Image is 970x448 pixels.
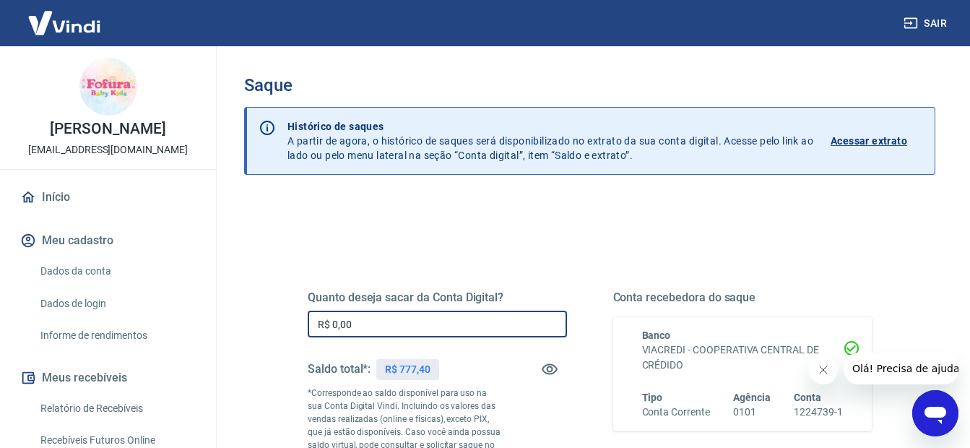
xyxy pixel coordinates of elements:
[733,405,771,420] h6: 0101
[50,121,165,137] p: [PERSON_NAME]
[794,392,821,403] span: Conta
[642,329,671,341] span: Banco
[17,225,199,257] button: Meu cadastro
[79,58,137,116] img: 2f7bbac1-3abc-469c-9641-81fef992723b.jpeg
[809,356,838,384] iframe: Fechar mensagem
[831,134,907,148] p: Acessar extrato
[17,362,199,394] button: Meus recebíveis
[287,119,813,134] p: Histórico de saques
[9,10,121,22] span: Olá! Precisa de ajuda?
[912,390,958,436] iframe: Botão para abrir a janela de mensagens
[831,119,923,163] a: Acessar extrato
[35,257,199,286] a: Dados da conta
[613,290,872,305] h5: Conta recebedora do saque
[733,392,771,403] span: Agência
[17,181,199,213] a: Início
[642,405,710,420] h6: Conta Corrente
[308,290,567,305] h5: Quanto deseja sacar da Conta Digital?
[642,392,663,403] span: Tipo
[308,362,371,376] h5: Saldo total*:
[35,289,199,319] a: Dados de login
[642,343,844,373] h6: VIACREDI - COOPERATIVA CENTRAL DE CRÉDIDO
[794,405,843,420] h6: 1224739-1
[901,10,953,37] button: Sair
[35,321,199,350] a: Informe de rendimentos
[844,353,958,384] iframe: Mensagem da empresa
[17,1,111,45] img: Vindi
[28,142,188,158] p: [EMAIL_ADDRESS][DOMAIN_NAME]
[287,119,813,163] p: A partir de agora, o histórico de saques será disponibilizado no extrato da sua conta digital. Ac...
[35,394,199,423] a: Relatório de Recebíveis
[385,362,430,377] p: R$ 777,40
[244,75,935,95] h3: Saque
